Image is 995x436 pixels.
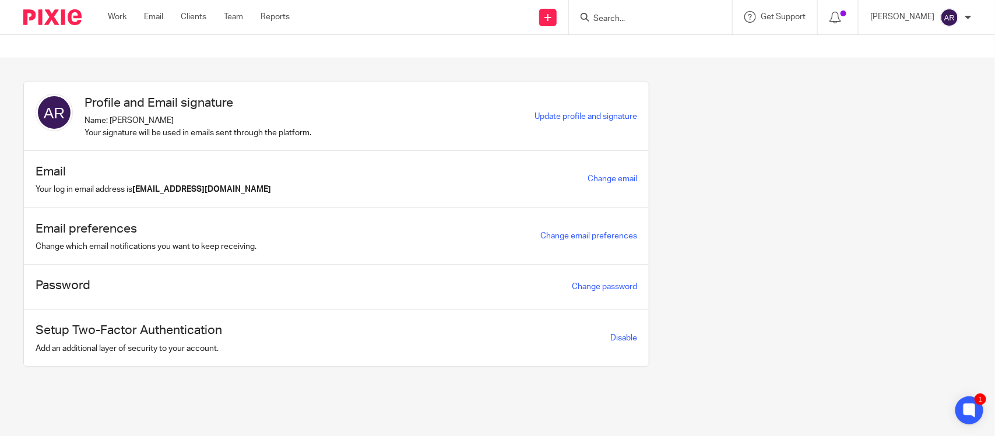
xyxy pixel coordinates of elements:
[23,9,82,25] img: Pixie
[36,343,222,354] p: Add an additional layer of security to your account.
[224,11,243,23] a: Team
[36,220,256,238] h1: Email preferences
[540,232,637,240] a: Change email preferences
[36,241,256,252] p: Change which email notifications you want to keep receiving.
[535,112,637,121] a: Update profile and signature
[36,276,90,294] h1: Password
[36,321,222,339] h1: Setup Two-Factor Authentication
[36,163,271,181] h1: Email
[85,115,311,139] p: Name: [PERSON_NAME] Your signature will be used in emails sent through the platform.
[940,8,959,27] img: svg%3E
[761,13,806,21] span: Get Support
[592,14,697,24] input: Search
[975,393,986,405] div: 1
[144,11,163,23] a: Email
[85,94,311,112] h1: Profile and Email signature
[870,11,934,23] p: [PERSON_NAME]
[181,11,206,23] a: Clients
[588,175,637,183] a: Change email
[132,185,271,194] b: [EMAIL_ADDRESS][DOMAIN_NAME]
[36,94,73,131] img: svg%3E
[572,283,637,291] a: Change password
[108,11,126,23] a: Work
[36,184,271,195] p: Your log in email address is
[610,334,637,342] a: Disable
[261,11,290,23] a: Reports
